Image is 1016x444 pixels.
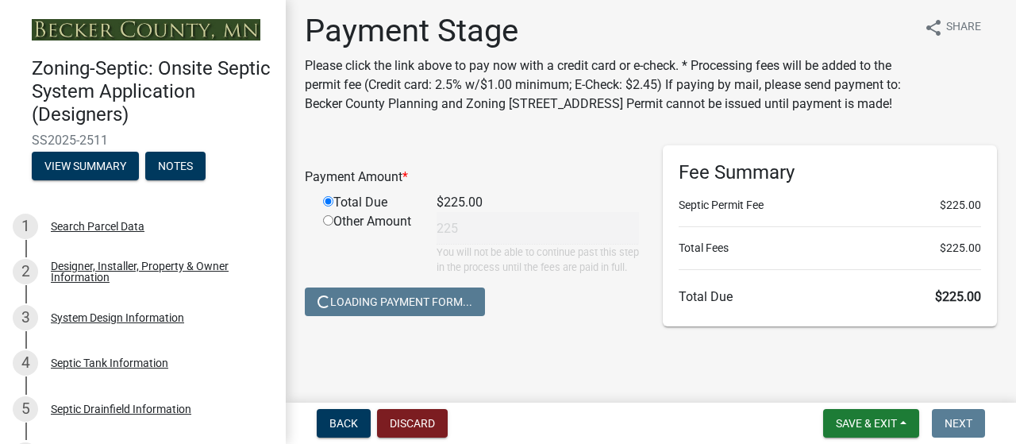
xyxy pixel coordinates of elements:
[293,168,651,187] div: Payment Amount
[946,18,981,37] span: Share
[823,409,919,438] button: Save & Exit
[305,288,485,316] button: Loading Payment Form...
[32,160,139,173] wm-modal-confirm: Summary
[13,396,38,422] div: 5
[911,12,994,43] button: shareShare
[935,289,981,304] span: $225.00
[311,193,425,212] div: Total Due
[679,240,981,257] li: Total Fees
[51,357,168,369] div: Septic Tank Information
[311,212,425,275] div: Other Amount
[51,261,260,283] div: Designer, Installer, Property & Owner Information
[51,312,184,323] div: System Design Information
[317,409,371,438] button: Back
[51,403,191,415] div: Septic Drainfield Information
[13,214,38,239] div: 1
[13,259,38,284] div: 2
[679,197,981,214] li: Septic Permit Fee
[932,409,985,438] button: Next
[13,305,38,330] div: 3
[32,152,139,180] button: View Summary
[425,193,651,212] div: $225.00
[924,18,943,37] i: share
[32,133,254,148] span: SS2025-2511
[305,12,911,50] h1: Payment Stage
[679,289,981,304] h6: Total Due
[377,409,448,438] button: Discard
[305,56,911,114] p: Please click the link above to pay now with a credit card or e-check. * Processing fees will be a...
[145,152,206,180] button: Notes
[945,417,972,430] span: Next
[836,417,897,430] span: Save & Exit
[51,221,144,232] div: Search Parcel Data
[13,350,38,376] div: 4
[32,57,273,125] h4: Zoning-Septic: Onsite Septic System Application (Designers)
[317,295,472,308] span: Loading Payment Form...
[32,19,260,41] img: Becker County, Minnesota
[679,161,981,184] h6: Fee Summary
[329,417,358,430] span: Back
[940,240,981,257] span: $225.00
[940,197,981,214] span: $225.00
[145,160,206,173] wm-modal-confirm: Notes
